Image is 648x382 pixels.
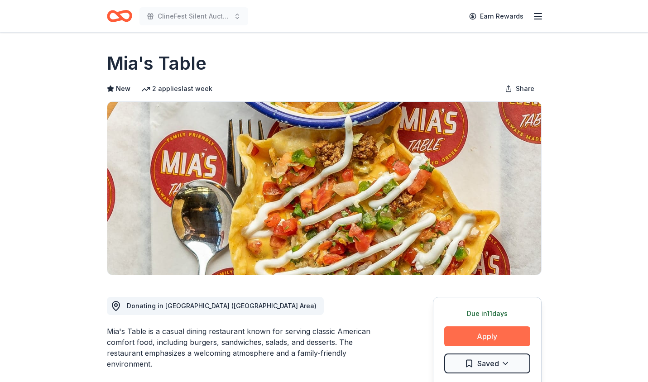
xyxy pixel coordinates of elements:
[498,80,542,98] button: Share
[141,83,212,94] div: 2 applies last week
[139,7,248,25] button: ClineFest Silent Auction
[516,83,534,94] span: Share
[158,11,230,22] span: ClineFest Silent Auction
[107,5,132,27] a: Home
[464,8,529,24] a: Earn Rewards
[107,102,541,275] img: Image for Mia's Table
[107,326,389,369] div: Mia's Table is a casual dining restaurant known for serving classic American comfort food, includ...
[477,358,499,369] span: Saved
[127,302,317,310] span: Donating in [GEOGRAPHIC_DATA] ([GEOGRAPHIC_DATA] Area)
[116,83,130,94] span: New
[107,51,206,76] h1: Mia's Table
[444,326,530,346] button: Apply
[444,353,530,373] button: Saved
[444,308,530,319] div: Due in 11 days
